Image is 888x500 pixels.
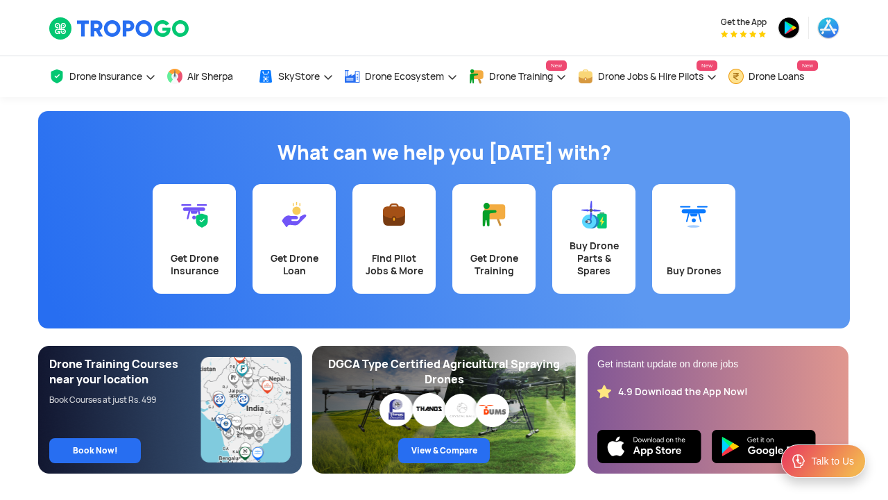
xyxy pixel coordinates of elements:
[352,184,436,294] a: Find Pilot Jobs & More
[452,184,536,294] a: Get Drone Training
[721,17,767,28] span: Get the App
[597,385,611,399] img: star_rating
[49,357,201,387] div: Drone Training Courses near your location
[49,438,141,463] a: Book Now!
[721,31,766,37] img: App Raking
[577,56,717,97] a: Drone Jobs & Hire PilotsNew
[261,252,327,277] div: Get Drone Loan
[49,394,201,406] div: Book Courses at just Rs. 499
[728,56,818,97] a: Drone LoansNew
[749,71,804,82] span: Drone Loans
[812,454,854,468] div: Talk to Us
[598,71,703,82] span: Drone Jobs & Hire Pilots
[361,252,427,277] div: Find Pilot Jobs & More
[461,252,527,277] div: Get Drone Training
[344,56,458,97] a: Drone Ecosystem
[597,357,839,371] div: Get instant update on drone jobs
[49,56,156,97] a: Drone Insurance
[489,71,553,82] span: Drone Training
[660,265,727,277] div: Buy Drones
[712,430,816,463] img: Playstore
[49,139,839,167] h1: What can we help you [DATE] with?
[817,17,839,39] img: appstore
[257,56,334,97] a: SkyStore
[790,453,807,469] img: ic_Support.svg
[680,201,708,228] img: Buy Drones
[546,60,567,71] span: New
[380,201,408,228] img: Find Pilot Jobs & More
[561,240,627,277] div: Buy Drone Parts & Spares
[187,71,233,82] span: Air Sherpa
[180,201,208,228] img: Get Drone Insurance
[49,17,191,40] img: TropoGo Logo
[69,71,142,82] span: Drone Insurance
[618,385,748,399] div: 4.9 Download the App Now!
[398,438,490,463] a: View & Compare
[580,201,608,228] img: Buy Drone Parts & Spares
[797,60,818,71] span: New
[552,184,635,294] a: Buy Drone Parts & Spares
[778,17,800,39] img: playstore
[652,184,735,294] a: Buy Drones
[278,71,320,82] span: SkyStore
[161,252,228,277] div: Get Drone Insurance
[468,56,567,97] a: Drone TrainingNew
[153,184,236,294] a: Get Drone Insurance
[323,357,565,387] div: DGCA Type Certified Agricultural Spraying Drones
[597,430,701,463] img: Ios
[697,60,717,71] span: New
[365,71,444,82] span: Drone Ecosystem
[253,184,336,294] a: Get Drone Loan
[280,201,308,228] img: Get Drone Loan
[166,56,247,97] a: Air Sherpa
[480,201,508,228] img: Get Drone Training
